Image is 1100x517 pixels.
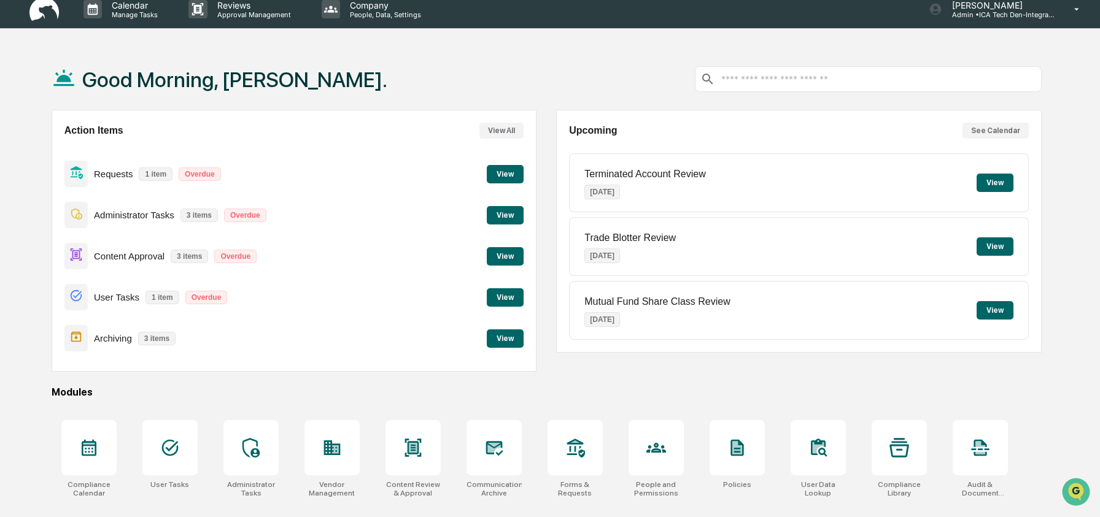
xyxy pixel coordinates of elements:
[82,67,387,92] h1: Good Morning, [PERSON_NAME].
[64,125,123,136] h2: Action Items
[209,98,223,112] button: Start new chat
[214,250,257,263] p: Overdue
[872,480,927,497] div: Compliance Library
[150,480,189,489] div: User Tasks
[61,480,117,497] div: Compliance Calendar
[224,209,266,222] p: Overdue
[942,10,1056,19] p: Admin • ICA Tech Den-Integrated Compliance Advisors
[25,178,77,190] span: Data Lookup
[42,94,201,106] div: Start new chat
[122,208,149,217] span: Pylon
[87,207,149,217] a: Powered byPylon
[94,292,139,302] p: User Tasks
[94,333,132,343] p: Archiving
[223,480,279,497] div: Administrator Tasks
[584,296,730,307] p: Mutual Fund Share Class Review
[94,251,165,261] p: Content Approval
[584,232,676,243] p: Trade Blotter Review
[584,312,620,327] p: [DATE]
[7,150,84,172] a: 🖐️Preclearance
[487,288,524,307] button: View
[487,206,524,224] button: View
[584,169,705,180] p: Terminated Account Review
[12,156,22,166] div: 🖐️
[171,250,208,263] p: 3 items
[629,480,684,497] div: People and Permissions
[977,301,1013,320] button: View
[953,480,1008,497] div: Audit & Document Logs
[145,291,179,304] p: 1 item
[207,10,297,19] p: Approval Management
[977,237,1013,256] button: View
[42,106,155,116] div: We're available if you need us!
[101,155,152,167] span: Attestations
[12,94,34,116] img: 1746055101610-c473b297-6a78-478c-a979-82029cc54cd1
[89,156,99,166] div: 🗄️
[479,123,524,139] button: View All
[1061,477,1094,510] iframe: Open customer support
[584,185,620,199] p: [DATE]
[569,125,617,136] h2: Upcoming
[487,167,524,179] a: View
[723,480,751,489] div: Policies
[94,210,174,220] p: Administrator Tasks
[487,291,524,302] a: View
[487,329,524,348] button: View
[487,332,524,343] a: View
[487,250,524,261] a: View
[12,179,22,189] div: 🔎
[487,209,524,220] a: View
[179,167,221,181] p: Overdue
[185,291,228,304] p: Overdue
[94,169,133,179] p: Requests
[340,10,427,19] p: People, Data, Settings
[791,480,846,497] div: User Data Lookup
[977,174,1013,192] button: View
[139,167,172,181] p: 1 item
[584,248,620,263] p: [DATE]
[487,247,524,266] button: View
[52,386,1042,398] div: Modules
[84,150,157,172] a: 🗄️Attestations
[12,26,223,45] p: How can we help?
[138,332,176,345] p: 3 items
[385,480,441,497] div: Content Review & Approval
[7,173,82,195] a: 🔎Data Lookup
[25,155,79,167] span: Preclearance
[467,480,522,497] div: Communications Archive
[962,123,1029,139] button: See Calendar
[304,480,360,497] div: Vendor Management
[548,480,603,497] div: Forms & Requests
[180,209,218,222] p: 3 items
[487,165,524,183] button: View
[102,10,164,19] p: Manage Tasks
